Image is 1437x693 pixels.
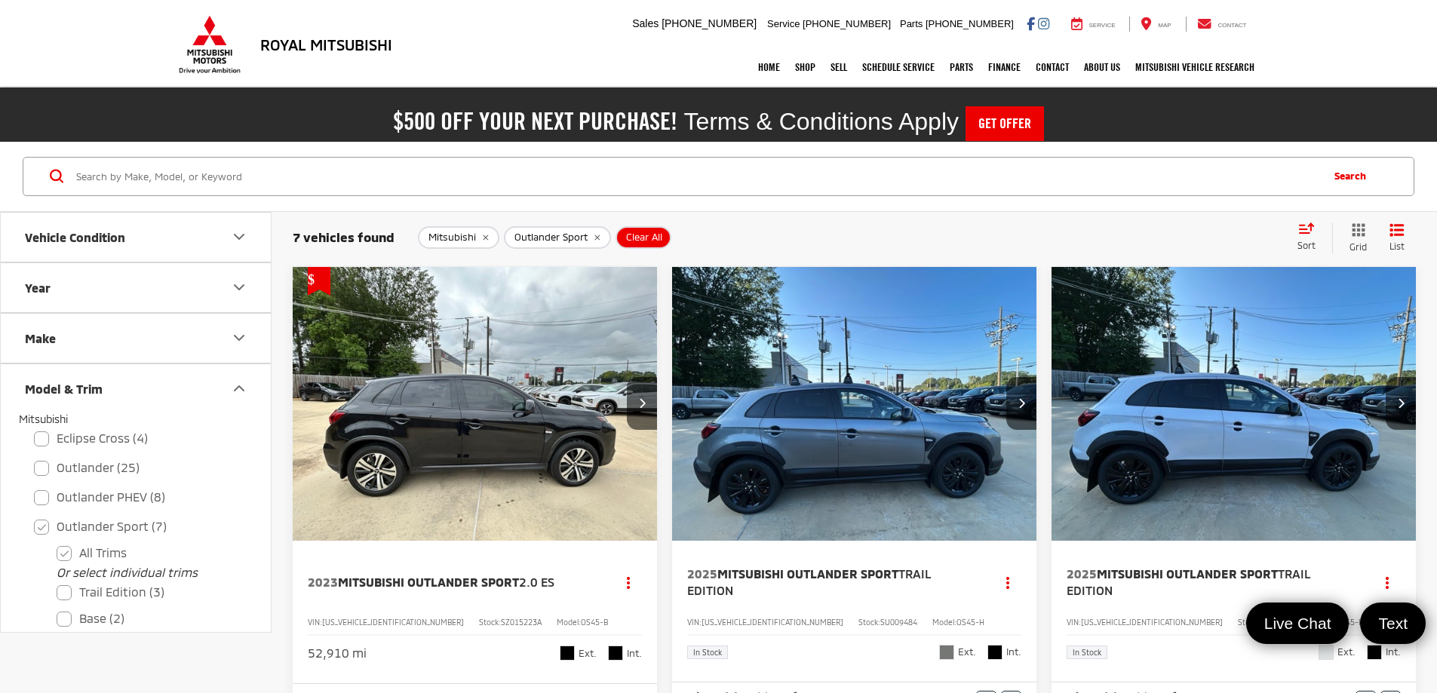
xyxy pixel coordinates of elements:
[855,48,942,86] a: Schedule Service: Opens in a new tab
[514,232,588,244] span: Outlander Sport
[1051,267,1417,541] div: 2025 Mitsubishi Outlander Sport Trail Edition 0
[1028,48,1076,86] a: Contact
[1,263,272,312] button: YearYear
[1186,17,1258,32] a: Contact
[981,48,1028,86] a: Finance
[1027,17,1035,29] a: Facebook: Click to visit our Facebook page
[671,267,1038,541] div: 2025 Mitsubishi Outlander Sport Trail Edition 0
[1297,240,1316,250] span: Sort
[987,645,1003,660] span: Black
[501,618,542,627] span: SZ015223A
[687,566,932,597] span: Trail Edition
[1051,267,1417,542] img: 2025 Mitsubishi Outlander Sport Trail Edition
[858,618,880,627] span: Stock:
[292,267,659,542] img: 2023 Mitsubishi Outlander Sport 2.0 ES
[717,566,898,581] span: Mitsubishi Outlander Sport
[308,267,330,296] span: Get Price Drop Alert
[1006,645,1021,659] span: Int.
[260,36,392,53] h3: Royal Mitsubishi
[1128,48,1262,86] a: Mitsubishi Vehicle Research
[230,329,248,347] div: Make
[1067,618,1081,627] span: VIN:
[393,111,677,132] h2: $500 off your next purchase!
[926,18,1014,29] span: [PHONE_NUMBER]
[230,379,248,397] div: Model & Trim
[632,17,659,29] span: Sales
[428,232,476,244] span: Mitsubishi
[1217,22,1246,29] span: Contact
[418,226,499,249] button: remove Mitsubishi
[479,618,501,627] span: Stock:
[966,106,1044,141] a: Get Offer
[230,228,248,246] div: Vehicle Condition
[751,48,788,86] a: Home
[292,267,659,541] div: 2023 Mitsubishi Outlander Sport 2.0 ES 0
[230,278,248,296] div: Year
[308,575,338,589] span: 2023
[1349,241,1367,253] span: Grid
[1246,603,1349,644] a: Live Chat
[1389,240,1405,253] span: List
[25,230,125,244] div: Vehicle Condition
[57,540,238,566] label: All Trims
[900,18,923,29] span: Parts
[1360,603,1426,644] a: Text
[34,514,238,540] label: Outlander Sport (7)
[1060,17,1127,32] a: Service
[662,17,757,29] span: [PHONE_NUMBER]
[308,574,600,590] a: 2023Mitsubishi Outlander Sport2.0 ES
[956,618,984,627] span: OS45-H
[19,412,68,425] span: Mitsubishi
[939,645,954,660] span: Mercury Gray Metallic
[1386,377,1416,430] button: Next image
[687,566,980,599] a: 2025Mitsubishi Outlander SportTrail Edition
[75,158,1319,195] input: Search by Make, Model, or Keyword
[308,618,322,627] span: VIN:
[958,645,976,659] span: Ext.
[687,618,702,627] span: VIN:
[767,18,800,29] span: Service
[322,618,464,627] span: [US_VEHICLE_IDENTIFICATION_NUMBER]
[626,232,662,244] span: Clear All
[519,575,554,589] span: 2.0 ES
[1374,569,1401,595] button: Actions
[1006,377,1036,430] button: Next image
[1073,649,1101,656] span: In Stock
[1,213,272,262] button: Vehicle ConditionVehicle Condition
[687,566,717,581] span: 2025
[1067,566,1097,581] span: 2025
[581,618,608,627] span: OS45-B
[616,226,671,249] button: Clear All
[57,606,238,632] label: Base (2)
[942,48,981,86] a: Parts: Opens in a new tab
[1067,566,1359,599] a: 2025Mitsubishi Outlander SportTrail Edition
[823,48,855,86] a: Sell
[1386,576,1389,588] span: dropdown dots
[616,569,642,595] button: Actions
[308,645,367,662] div: 52,910 mi
[57,579,238,606] label: Trail Edition (3)
[1097,566,1278,581] span: Mitsubishi Outlander Sport
[1,364,272,413] button: Model & TrimModel & Trim
[1337,645,1356,659] span: Ext.
[1319,645,1334,660] span: White Diamond
[702,618,843,627] span: [US_VEHICLE_IDENTIFICATION_NUMBER]
[57,565,198,579] i: Or select individual trims
[995,569,1021,595] button: Actions
[627,377,657,430] button: Next image
[880,618,917,627] span: SU009484
[1386,645,1401,659] span: Int.
[34,455,238,481] label: Outlander (25)
[34,425,238,452] label: Eclipse Cross (4)
[671,267,1038,542] img: 2025 Mitsubishi Outlander Sport Trail Edition
[608,645,623,661] span: Black
[788,48,823,86] a: Shop
[1290,222,1332,253] button: Select sort value
[671,267,1038,541] a: 2025 Mitsubishi Outlander Sport Trail Edition2025 Mitsubishi Outlander Sport Trail Edition2025 Mi...
[1257,613,1339,633] span: Live Chat
[1367,645,1382,660] span: Black
[560,645,575,661] span: Labrador Black Pearl
[932,618,956,627] span: Model:
[1336,618,1364,627] span: OS45-H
